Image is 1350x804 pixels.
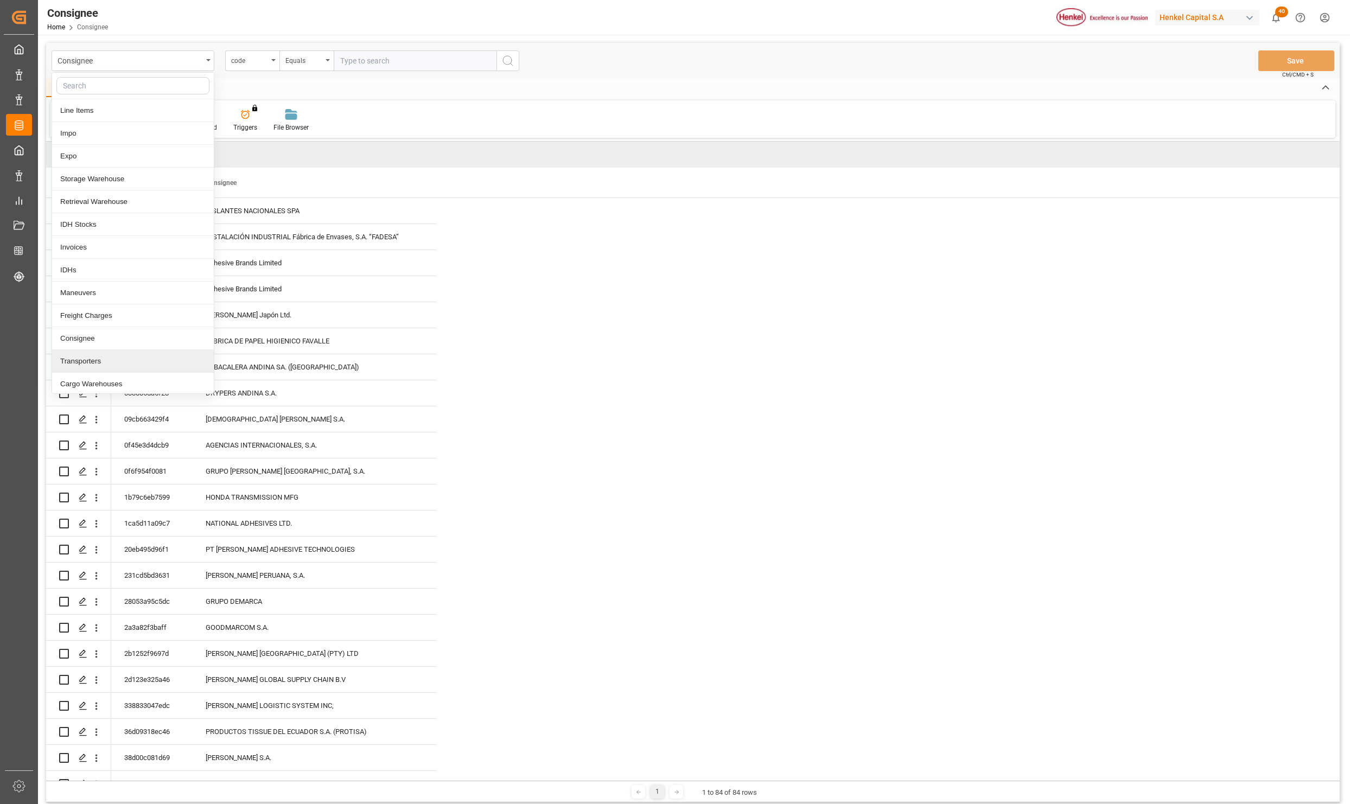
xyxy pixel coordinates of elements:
div: Press SPACE to select this row. [46,250,111,276]
div: Press SPACE to select this row. [46,641,111,667]
div: INSTALACIÓN INDUSTRIAL Fábrica de Envases, S.A. “FADESA” [193,224,437,250]
div: Home [46,79,83,97]
div: Press SPACE to select this row. [46,511,111,537]
div: Expo [52,145,214,168]
button: open menu [279,50,334,71]
button: close menu [52,50,214,71]
div: Line Items [52,99,214,122]
div: Press SPACE to select this row. [111,719,437,745]
div: GOODMARCOM S.A. [193,615,437,640]
div: 38d00c081d69 [111,745,193,770]
div: Press SPACE to select this row. [46,302,111,328]
div: Press SPACE to select this row. [46,458,111,484]
div: Adhesive Brands Limited [193,276,437,302]
div: 1b79c6eb7599 [111,484,193,510]
button: search button [496,50,519,71]
div: Press SPACE to select this row. [46,328,111,354]
div: 231cd5bd3631 [111,563,193,588]
div: Press SPACE to select this row. [46,615,111,641]
div: [PERSON_NAME] [GEOGRAPHIC_DATA] (PTY) LTD [193,641,437,666]
div: TABACALERA ANDINA SA. ([GEOGRAPHIC_DATA]) [193,354,437,380]
div: Press SPACE to select this row. [111,354,437,380]
div: Press SPACE to select this row. [46,719,111,745]
div: Press SPACE to select this row. [111,250,437,276]
button: show 40 new notifications [1264,5,1288,30]
button: Save [1258,50,1334,71]
div: Press SPACE to select this row. [111,380,437,406]
div: Press SPACE to select this row. [46,484,111,511]
div: IDHs [52,259,214,282]
input: Type to search [334,50,496,71]
div: Press SPACE to select this row. [111,328,437,354]
div: File Browser [273,123,309,132]
div: 2b1252f9697d [111,641,193,666]
button: Help Center [1288,5,1313,30]
div: Press SPACE to select this row. [111,563,437,589]
div: ENVAMET S.A. [193,771,437,796]
div: Press SPACE to select this row. [111,458,437,484]
div: 1 [651,785,664,799]
span: 40 [1275,7,1288,17]
div: 28053a95c5dc [111,589,193,614]
div: Press SPACE to select this row. [111,693,437,719]
div: Press SPACE to select this row. [46,537,111,563]
div: Equals [285,53,322,66]
div: 2a3a82f3baff [111,615,193,640]
div: Press SPACE to select this row. [46,224,111,250]
div: Press SPACE to select this row. [111,615,437,641]
div: FÁBRICA DE PAPEL HIGIENICO FAVALLE [193,328,437,354]
div: 1 to 84 of 84 rows [702,787,757,798]
div: [PERSON_NAME] Japón Ltd. [193,302,437,328]
div: Press SPACE to select this row. [46,406,111,432]
div: 09cb663429f4 [111,406,193,432]
div: Freight Charges [52,304,214,327]
div: Press SPACE to select this row. [46,354,111,380]
button: Henkel Capital S.A [1155,7,1264,28]
div: [PERSON_NAME] GLOBAL SUPPLY CHAIN B.V [193,667,437,692]
div: Cargo Warehouses [52,373,214,395]
div: Press SPACE to select this row. [46,771,111,797]
div: 20eb495d96f1 [111,537,193,562]
div: 338833047edc [111,693,193,718]
div: DRYPERS ANDINA S.A. [193,380,437,406]
div: Storage Warehouse [52,168,214,190]
div: 0f6f954f0081 [111,458,193,484]
span: Consignee [206,179,237,187]
div: [DEMOGRAPHIC_DATA] [PERSON_NAME] S.A. [193,406,437,432]
div: GRUPO DEMARCA [193,589,437,614]
div: Consignee [47,5,108,21]
div: Press SPACE to select this row. [46,198,111,224]
input: Search [56,77,209,94]
img: Henkel%20logo.jpg_1689854090.jpg [1056,8,1148,27]
div: Press SPACE to select this row. [111,537,437,563]
div: 3c00f5b8aad3 [111,771,193,796]
div: Press SPACE to select this row. [111,302,437,328]
div: PT [PERSON_NAME] ADHESIVE TECHNOLOGIES [193,537,437,562]
div: AGENCIAS INTERNACIONALES, S.A. [193,432,437,458]
div: Impo [52,122,214,145]
div: HONDA TRANSMISSION MFG [193,484,437,510]
div: Press SPACE to select this row. [46,693,111,719]
div: Invoices [52,236,214,259]
div: Press SPACE to select this row. [46,745,111,771]
div: 2d123e325a46 [111,667,193,692]
div: [PERSON_NAME] PERUANA, S.A. [193,563,437,588]
div: Press SPACE to select this row. [111,484,437,511]
div: [PERSON_NAME] S.A. [193,745,437,770]
div: GRUPO [PERSON_NAME] [GEOGRAPHIC_DATA], S.A. [193,458,437,484]
div: AISLANTES NACIONALES SPA [193,198,437,224]
div: 0f45e3d4dcb9 [111,432,193,458]
div: Press SPACE to select this row. [111,667,437,693]
div: Press SPACE to select this row. [46,589,111,615]
div: IDH Stocks [52,213,214,236]
div: Adhesive Brands Limited [193,250,437,276]
div: Press SPACE to select this row. [46,276,111,302]
div: Press SPACE to select this row. [46,432,111,458]
div: Press SPACE to select this row. [111,589,437,615]
div: Consignee [58,53,202,67]
a: Home [47,23,65,31]
div: Consignee [52,327,214,350]
div: Press SPACE to select this row. [111,276,437,302]
div: Press SPACE to select this row. [46,563,111,589]
div: [PERSON_NAME] LOGISTIC SYSTEM INC, [193,693,437,718]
